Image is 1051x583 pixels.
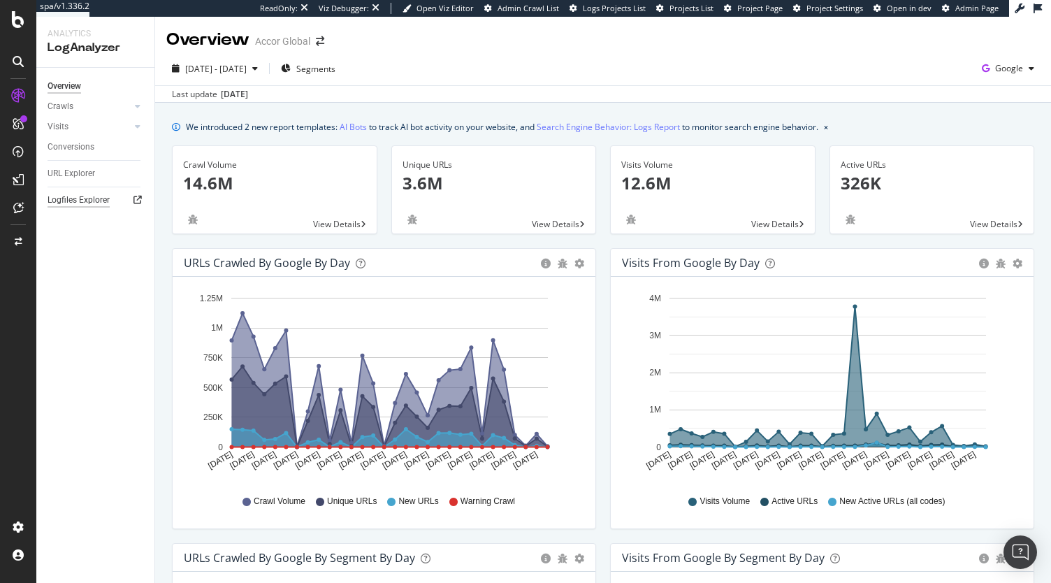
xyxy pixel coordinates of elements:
[403,449,430,471] text: [DATE]
[775,449,803,471] text: [DATE]
[700,496,750,508] span: Visits Volume
[206,449,234,471] text: [DATE]
[570,3,646,14] a: Logs Projects List
[644,449,672,471] text: [DATE]
[732,449,760,471] text: [DATE]
[955,3,999,13] span: Admin Page
[512,449,539,471] text: [DATE]
[313,218,361,230] span: View Details
[979,554,989,563] div: circle-info
[532,218,579,230] span: View Details
[621,215,641,224] div: bug
[255,34,310,48] div: Accor Global
[995,62,1023,74] span: Google
[622,288,1017,482] svg: A chart.
[737,3,783,13] span: Project Page
[1013,259,1022,268] div: gear
[184,288,579,482] svg: A chart.
[649,405,661,415] text: 1M
[751,218,799,230] span: View Details
[403,171,586,195] p: 3.6M
[403,159,586,171] div: Unique URLs
[319,3,369,14] div: Viz Debugger:
[172,88,248,101] div: Last update
[48,28,143,40] div: Analytics
[183,215,203,224] div: bug
[928,449,956,471] text: [DATE]
[656,3,713,14] a: Projects List
[183,159,366,171] div: Crawl Volume
[48,140,94,154] div: Conversions
[839,496,945,508] span: New Active URLs (all codes)
[498,3,559,13] span: Admin Crawl List
[166,28,249,52] div: Overview
[558,554,567,563] div: bug
[976,57,1040,80] button: Google
[250,449,278,471] text: [DATE]
[48,79,145,94] a: Overview
[996,554,1006,563] div: bug
[710,449,738,471] text: [DATE]
[484,3,559,14] a: Admin Crawl List
[490,449,518,471] text: [DATE]
[862,449,890,471] text: [DATE]
[558,259,567,268] div: bug
[820,117,832,137] button: close banner
[221,88,248,101] div: [DATE]
[979,259,989,268] div: circle-info
[996,259,1006,268] div: bug
[622,256,760,270] div: Visits from Google by day
[337,449,365,471] text: [DATE]
[649,368,661,377] text: 2M
[793,3,863,14] a: Project Settings
[797,449,825,471] text: [DATE]
[724,3,783,14] a: Project Page
[218,442,223,452] text: 0
[841,171,1024,195] p: 326K
[229,449,256,471] text: [DATE]
[316,36,324,46] div: arrow-right-arrow-left
[656,442,661,452] text: 0
[272,449,300,471] text: [DATE]
[315,449,343,471] text: [DATE]
[688,449,716,471] text: [DATE]
[841,215,860,224] div: bug
[806,3,863,13] span: Project Settings
[621,171,804,195] p: 12.6M
[359,449,387,471] text: [DATE]
[185,63,247,75] span: [DATE] - [DATE]
[48,79,81,94] div: Overview
[583,3,646,13] span: Logs Projects List
[403,3,474,14] a: Open Viz Editor
[819,449,847,471] text: [DATE]
[260,3,298,14] div: ReadOnly:
[950,449,978,471] text: [DATE]
[48,166,145,181] a: URL Explorer
[381,449,409,471] text: [DATE]
[172,120,1034,134] div: info banner
[541,259,551,268] div: circle-info
[841,159,1024,171] div: Active URLs
[649,331,661,340] text: 3M
[884,449,912,471] text: [DATE]
[906,449,934,471] text: [DATE]
[669,3,713,13] span: Projects List
[537,120,680,134] a: Search Engine Behavior: Logs Report
[203,383,223,393] text: 500K
[970,218,1017,230] span: View Details
[340,120,367,134] a: AI Bots
[48,40,143,56] div: LogAnalyzer
[667,449,695,471] text: [DATE]
[166,57,263,80] button: [DATE] - [DATE]
[184,551,415,565] div: URLs Crawled by Google By Segment By Day
[622,551,825,565] div: Visits from Google By Segment By Day
[48,99,73,114] div: Crawls
[416,3,474,13] span: Open Viz Editor
[541,554,551,563] div: circle-info
[403,215,422,224] div: bug
[48,193,110,208] div: Logfiles Explorer
[461,496,515,508] span: Warning Crawl
[574,554,584,563] div: gear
